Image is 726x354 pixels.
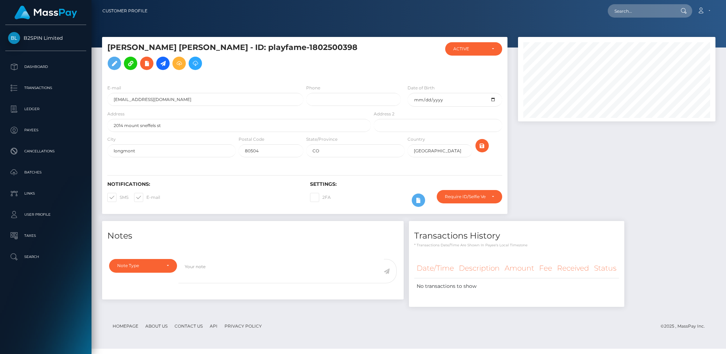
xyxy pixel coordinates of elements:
a: Initiate Payout [156,57,170,70]
th: Date/Time [414,259,456,278]
p: Cancellations [8,146,83,157]
p: User Profile [8,209,83,220]
a: User Profile [5,206,86,223]
a: About Us [143,321,170,331]
button: Note Type [109,259,177,272]
label: E-mail [107,85,121,91]
th: Status [592,259,619,278]
span: B2SPIN Limited [5,35,86,41]
a: Search [5,248,86,266]
div: Note Type [117,263,161,268]
p: Taxes [8,230,83,241]
p: Transactions [8,83,83,93]
label: State/Province [306,136,337,143]
a: Batches [5,164,86,181]
a: Privacy Policy [222,321,265,331]
a: Dashboard [5,58,86,76]
th: Amount [502,259,537,278]
h4: Notes [107,230,398,242]
a: API [207,321,220,331]
p: Search [8,252,83,262]
h4: Transactions History [414,230,619,242]
h6: Settings: [310,181,502,187]
label: Country [408,136,425,143]
label: Date of Birth [408,85,435,91]
img: B2SPIN Limited [8,32,20,44]
label: 2FA [310,193,331,202]
label: Address [107,111,125,117]
label: City [107,136,116,143]
img: MassPay Logo [14,6,77,19]
a: Homepage [110,321,141,331]
input: Search... [608,4,674,18]
h5: [PERSON_NAME] [PERSON_NAME] - ID: playfame-1802500398 [107,42,367,74]
p: * Transactions date/time are shown in payee's local timezone [414,242,619,248]
a: Cancellations [5,143,86,160]
td: No transactions to show [414,278,619,294]
label: Phone [306,85,320,91]
th: Description [456,259,502,278]
div: © 2025 , MassPay Inc. [661,322,710,330]
a: Transactions [5,79,86,97]
button: Require ID/Selfie Verification [437,190,502,203]
button: ACTIVE [445,42,502,56]
p: Batches [8,167,83,178]
a: Customer Profile [102,4,147,18]
a: Payees [5,121,86,139]
label: SMS [107,193,128,202]
a: Links [5,185,86,202]
label: Postal Code [239,136,264,143]
p: Dashboard [8,62,83,72]
a: Taxes [5,227,86,245]
a: Contact Us [172,321,206,331]
p: Ledger [8,104,83,114]
th: Received [555,259,592,278]
th: Fee [537,259,555,278]
p: Links [8,188,83,199]
label: Address 2 [374,111,394,117]
a: Ledger [5,100,86,118]
div: ACTIVE [453,46,486,52]
div: Require ID/Selfie Verification [445,194,486,200]
p: Payees [8,125,83,135]
h6: Notifications: [107,181,299,187]
label: E-mail [134,193,160,202]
